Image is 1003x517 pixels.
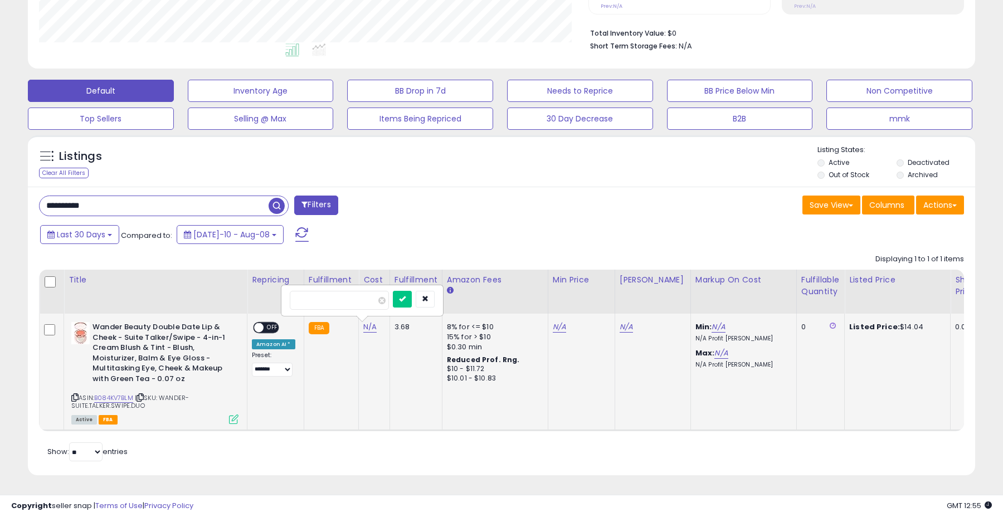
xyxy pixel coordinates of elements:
a: N/A [620,321,633,333]
div: $0.30 min [447,342,539,352]
span: Columns [869,199,904,211]
label: Deactivated [908,158,950,167]
div: Amazon Fees [447,274,543,286]
label: Archived [908,170,938,179]
p: N/A Profit [PERSON_NAME] [695,335,788,343]
span: Compared to: [121,230,172,241]
span: N/A [679,41,692,51]
div: $10.01 - $10.83 [447,374,539,383]
div: 15% for > $10 [447,332,539,342]
button: B2B [667,108,813,130]
button: Inventory Age [188,80,334,102]
a: B084KV7BLM [94,393,133,403]
div: 3.68 [395,322,434,332]
small: FBA [309,322,329,334]
span: Last 30 Days [57,229,105,240]
span: FBA [99,415,118,425]
strong: Copyright [11,500,52,511]
p: N/A Profit [PERSON_NAME] [695,361,788,369]
label: Active [829,158,849,167]
b: Short Term Storage Fees: [590,41,677,51]
div: 0.00 [955,322,973,332]
div: Cost [363,274,385,286]
span: 2025-09-8 12:55 GMT [947,500,992,511]
div: ASIN: [71,322,238,423]
span: Show: entries [47,446,128,457]
a: Terms of Use [95,500,143,511]
button: BB Price Below Min [667,80,813,102]
button: Top Sellers [28,108,174,130]
div: seller snap | | [11,501,193,511]
button: Last 30 Days [40,225,119,244]
b: Min: [695,321,712,332]
div: Fulfillment [309,274,354,286]
small: Prev: N/A [601,3,622,9]
b: Wander Beauty Double Date Lip & Cheek - Suite Talker/Swipe - 4-in-1 Cream Blush & Tint - Blush, M... [92,322,228,387]
button: Columns [862,196,914,214]
a: N/A [712,321,725,333]
div: Repricing [252,274,299,286]
button: Save View [802,196,860,214]
div: 8% for <= $10 [447,322,539,332]
th: The percentage added to the cost of goods (COGS) that forms the calculator for Min & Max prices. [690,270,796,314]
button: Actions [916,196,964,214]
button: Non Competitive [826,80,972,102]
a: N/A [363,321,377,333]
button: Needs to Reprice [507,80,653,102]
button: Items Being Repriced [347,108,493,130]
div: $14.04 [849,322,942,332]
a: N/A [553,321,566,333]
span: OFF [264,323,281,333]
span: | SKU: WANDER-SUITE.TALKER.SWIPE.DUO [71,393,189,410]
a: Privacy Policy [144,500,193,511]
div: Markup on Cost [695,274,792,286]
button: BB Drop in 7d [347,80,493,102]
h5: Listings [59,149,102,164]
div: Ship Price [955,274,977,297]
a: N/A [714,348,728,359]
div: Amazon AI * [252,339,295,349]
img: 412a18tLppL._SL40_.jpg [71,322,90,344]
p: Listing States: [817,145,975,155]
div: Displaying 1 to 1 of 1 items [875,254,964,265]
span: [DATE]-10 - Aug-08 [193,229,270,240]
div: Min Price [553,274,610,286]
div: Title [69,274,242,286]
b: Total Inventory Value: [590,28,666,38]
button: 30 Day Decrease [507,108,653,130]
div: 0 [801,322,836,332]
b: Listed Price: [849,321,900,332]
b: Max: [695,348,715,358]
button: mmk [826,108,972,130]
small: Amazon Fees. [447,286,454,296]
button: Selling @ Max [188,108,334,130]
b: Reduced Prof. Rng. [447,355,520,364]
span: All listings currently available for purchase on Amazon [71,415,97,425]
li: $0 [590,26,956,39]
small: Prev: N/A [794,3,816,9]
div: Listed Price [849,274,946,286]
label: Out of Stock [829,170,869,179]
div: Fulfillable Quantity [801,274,840,297]
div: Preset: [252,352,295,377]
button: Filters [294,196,338,215]
div: [PERSON_NAME] [620,274,686,286]
button: Default [28,80,174,102]
div: $10 - $11.72 [447,364,539,374]
div: Fulfillment Cost [395,274,437,297]
div: Clear All Filters [39,168,89,178]
button: [DATE]-10 - Aug-08 [177,225,284,244]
